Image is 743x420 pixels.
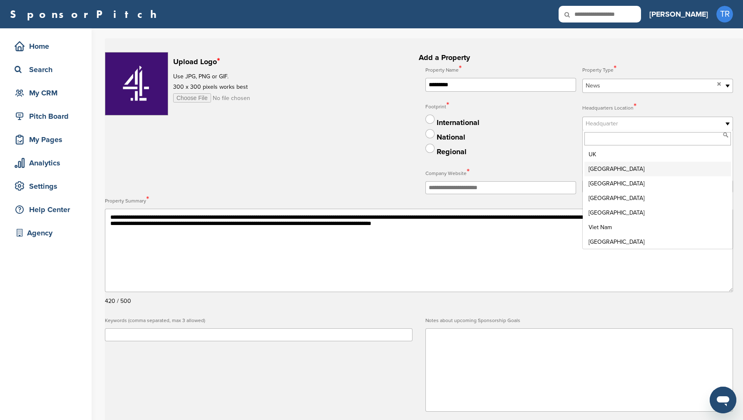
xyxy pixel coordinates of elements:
div: My Pages [12,132,83,147]
span: TR [716,6,733,22]
a: Analytics [8,153,83,172]
p: 300 x 300 pixels works best [173,82,301,92]
label: Keywords (comma separated, max 3 allowed) [105,315,413,326]
a: Help Center [8,200,83,219]
div: 420 / 500 [105,295,733,307]
div: Pitch Board [12,109,83,124]
a: Agency [8,223,83,242]
label: Notes about upcoming Sponsorship Goals [425,315,733,326]
div: Settings [12,179,83,194]
a: SponsorPitch [10,9,162,20]
label: Headquarters Location [582,101,733,114]
a: Home [8,37,83,56]
li: [GEOGRAPHIC_DATA] [584,235,731,249]
p: Use JPG, PNG or GIF. [173,71,301,82]
span: News [586,81,714,91]
label: Property Name [425,63,576,76]
li: [GEOGRAPHIC_DATA] [584,205,731,220]
a: Pitch Board [8,107,83,126]
label: Property Type [582,63,733,76]
a: Settings [8,177,83,196]
li: [GEOGRAPHIC_DATA] [584,191,731,205]
div: My CRM [12,85,83,100]
label: Footprint [425,100,576,112]
div: Home [12,39,83,54]
div: Search [12,62,83,77]
li: [GEOGRAPHIC_DATA] [584,176,731,191]
div: Help Center [12,202,83,217]
div: National [437,132,465,143]
a: Search [8,60,83,79]
li: UK [584,147,731,162]
li: Viet Nam [584,220,731,235]
div: Agency [12,225,83,240]
li: [GEOGRAPHIC_DATA] [584,162,731,176]
img: cTknVhwm_400x400.jpg [105,52,168,115]
div: Analytics [12,155,83,170]
div: International [437,117,480,128]
div: Regional [437,146,467,157]
h3: [PERSON_NAME] [649,8,708,20]
label: Property Summary [105,194,733,207]
a: [PERSON_NAME] [649,5,708,23]
a: My CRM [8,83,83,102]
span: Headquarter [586,119,719,129]
a: My Pages [8,130,83,149]
label: Company Website [425,167,576,179]
iframe: Button to launch messaging window [710,387,736,413]
h2: Upload Logo [173,56,301,67]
